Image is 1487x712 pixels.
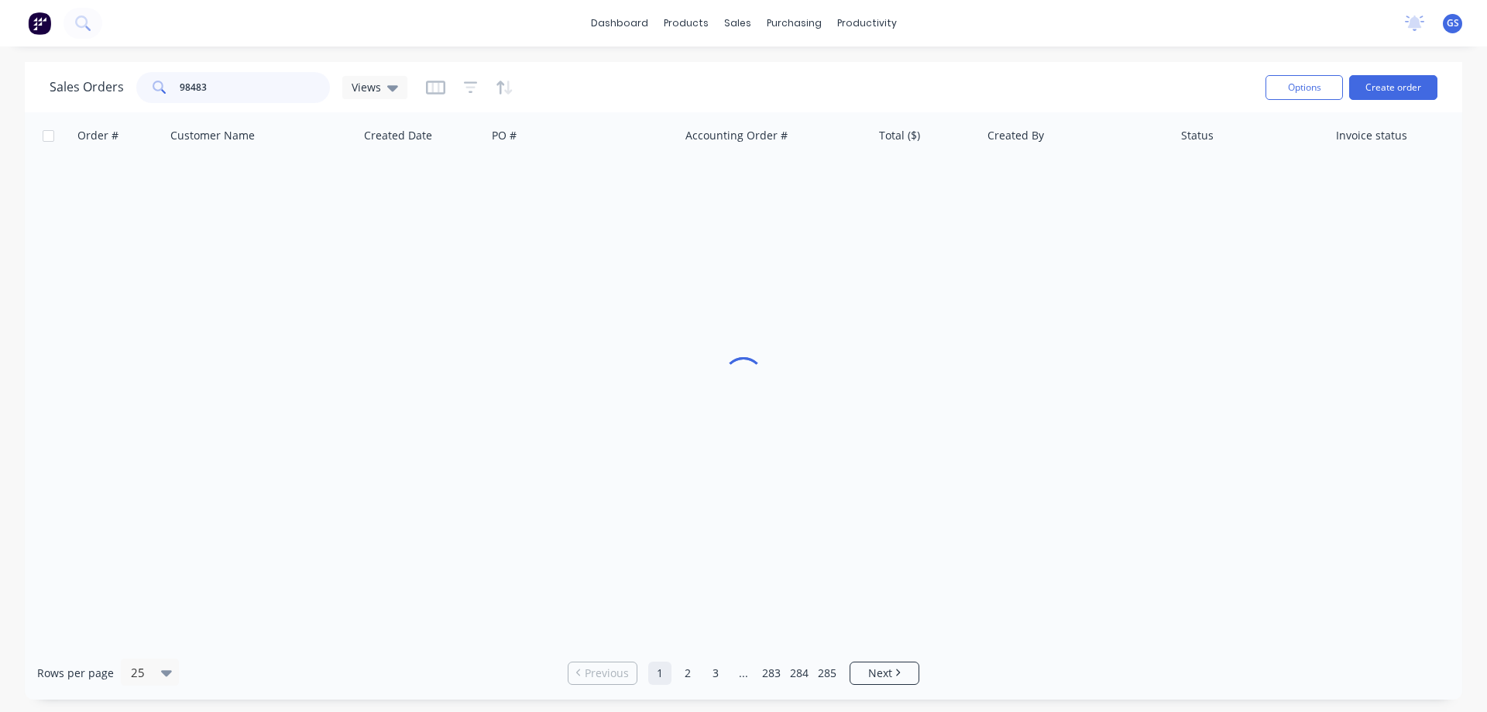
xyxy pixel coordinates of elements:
[868,666,892,681] span: Next
[28,12,51,35] img: Factory
[648,662,671,685] a: Page 1 is your current page
[676,662,699,685] a: Page 2
[568,666,637,681] a: Previous page
[1349,75,1437,100] button: Create order
[50,80,124,95] h1: Sales Orders
[1447,16,1459,30] span: GS
[704,662,727,685] a: Page 3
[583,12,656,35] a: dashboard
[760,662,783,685] a: Page 283
[732,662,755,685] a: Jump forward
[77,128,118,143] div: Order #
[170,128,255,143] div: Customer Name
[716,12,759,35] div: sales
[492,128,517,143] div: PO #
[656,12,716,35] div: products
[987,128,1044,143] div: Created By
[180,72,331,103] input: Search...
[829,12,905,35] div: productivity
[685,128,788,143] div: Accounting Order #
[1181,128,1214,143] div: Status
[759,12,829,35] div: purchasing
[364,128,432,143] div: Created Date
[850,666,919,681] a: Next page
[352,79,381,95] span: Views
[37,666,114,681] span: Rows per page
[1336,128,1407,143] div: Invoice status
[788,662,811,685] a: Page 284
[585,666,629,681] span: Previous
[879,128,920,143] div: Total ($)
[561,662,926,685] ul: Pagination
[816,662,839,685] a: Page 285
[1265,75,1343,100] button: Options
